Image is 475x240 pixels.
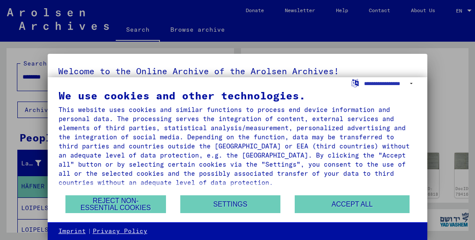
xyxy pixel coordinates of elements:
div: This website uses cookies and similar functions to process end device information and personal da... [59,105,417,187]
button: Reject non-essential cookies [65,195,166,213]
a: Privacy Policy [93,227,147,236]
h5: Welcome to the Online Archive of the Arolsen Archives! [58,64,417,78]
a: Imprint [59,227,86,236]
button: Accept all [295,195,410,213]
div: We use cookies and other technologies. [59,90,417,101]
button: Settings [180,195,281,213]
